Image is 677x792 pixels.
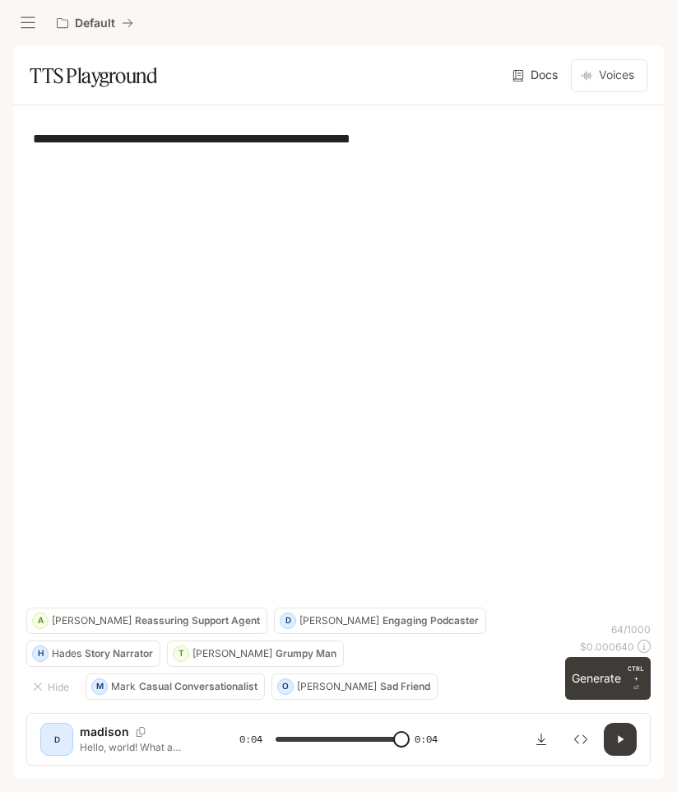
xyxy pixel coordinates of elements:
[628,664,644,683] p: CTRL +
[278,673,293,700] div: O
[44,726,70,752] div: D
[281,608,295,634] div: D
[86,673,265,700] button: MMarkCasual Conversationalist
[415,731,438,748] span: 0:04
[49,7,141,40] button: All workspaces
[13,8,43,38] button: open drawer
[139,682,257,692] p: Casual Conversationalist
[276,649,336,659] p: Grumpy Man
[33,641,48,667] div: H
[565,657,651,700] button: GenerateCTRL +⏎
[52,616,132,626] p: [PERSON_NAME]
[380,682,430,692] p: Sad Friend
[611,622,651,636] p: 64 / 1000
[628,664,644,693] p: ⏎
[30,59,157,92] h1: TTS Playground
[297,682,377,692] p: [PERSON_NAME]
[571,59,647,92] button: Voices
[564,723,597,756] button: Inspect
[525,723,558,756] button: Download audio
[92,673,107,700] div: M
[167,641,344,667] button: T[PERSON_NAME]Grumpy Man
[509,59,564,92] a: Docs
[52,649,81,659] p: Hades
[135,616,260,626] p: Reassuring Support Agent
[174,641,188,667] div: T
[129,727,152,737] button: Copy Voice ID
[239,731,262,748] span: 0:04
[274,608,486,634] button: D[PERSON_NAME]Engaging Podcaster
[75,16,115,30] p: Default
[271,673,438,700] button: O[PERSON_NAME]Sad Friend
[80,740,200,754] p: Hello, world! What a wonderful day to be a text-to-speech model!
[26,608,267,634] button: A[PERSON_NAME]Reassuring Support Agent
[383,616,479,626] p: Engaging Podcaster
[85,649,153,659] p: Story Narrator
[33,608,48,634] div: A
[111,682,136,692] p: Mark
[26,673,79,700] button: Hide
[26,641,160,667] button: HHadesStory Narrator
[80,724,129,740] p: madison
[580,640,634,654] p: $ 0.000640
[192,649,272,659] p: [PERSON_NAME]
[299,616,379,626] p: [PERSON_NAME]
